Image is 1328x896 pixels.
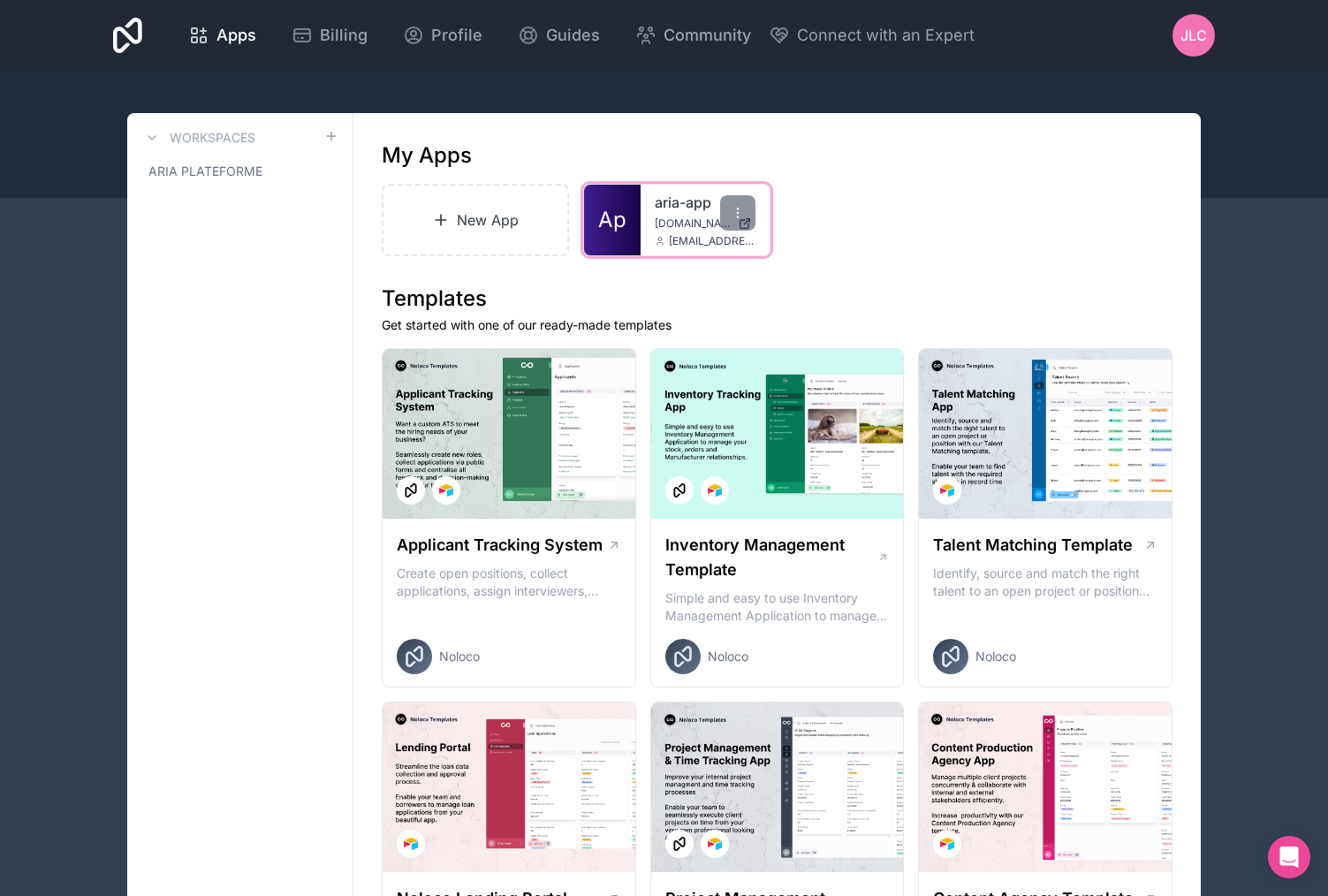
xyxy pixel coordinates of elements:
[933,565,1157,600] p: Identify, source and match the right talent to an open project or position with our Talent Matchi...
[382,316,1172,334] p: Get started with one of our ready-made templates
[669,234,755,248] span: [EMAIL_ADDRESS][DOMAIN_NAME]
[216,23,256,48] span: Apps
[664,23,751,48] span: Community
[665,533,877,582] h1: Inventory Management Template
[382,184,569,256] a: New App
[382,285,1172,313] h1: Templates
[382,141,472,170] h1: My Apps
[439,648,480,665] span: Noloco
[546,23,600,48] span: Guides
[621,16,765,55] a: Community
[397,533,603,558] h1: Applicant Tracking System
[708,648,748,665] span: Noloco
[708,483,722,497] img: Airtable Logo
[174,16,270,55] a: Apps
[665,589,890,625] p: Simple and easy to use Inventory Management Application to manage your stock, orders and Manufact...
[940,837,954,851] img: Airtable Logo
[320,23,368,48] span: Billing
[584,185,641,255] a: Ap
[1180,25,1207,46] span: JLC
[397,565,621,600] p: Create open positions, collect applications, assign interviewers, centralise candidate feedback a...
[389,16,497,55] a: Profile
[769,23,975,48] button: Connect with an Expert
[431,23,482,48] span: Profile
[404,837,418,851] img: Airtable Logo
[439,483,453,497] img: Airtable Logo
[797,23,975,48] span: Connect with an Expert
[148,163,262,180] span: ARIA PLATEFORME
[655,216,755,231] a: [DOMAIN_NAME]
[655,192,755,213] a: aria-app
[504,16,614,55] a: Guides
[598,206,626,234] span: Ap
[1268,836,1310,878] div: Open Intercom Messenger
[933,533,1133,558] h1: Talent Matching Template
[708,837,722,851] img: Airtable Logo
[940,483,954,497] img: Airtable Logo
[277,16,382,55] a: Billing
[141,156,338,187] a: ARIA PLATEFORME
[655,216,731,231] span: [DOMAIN_NAME]
[170,129,255,147] h3: Workspaces
[975,648,1016,665] span: Noloco
[141,127,255,148] a: Workspaces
